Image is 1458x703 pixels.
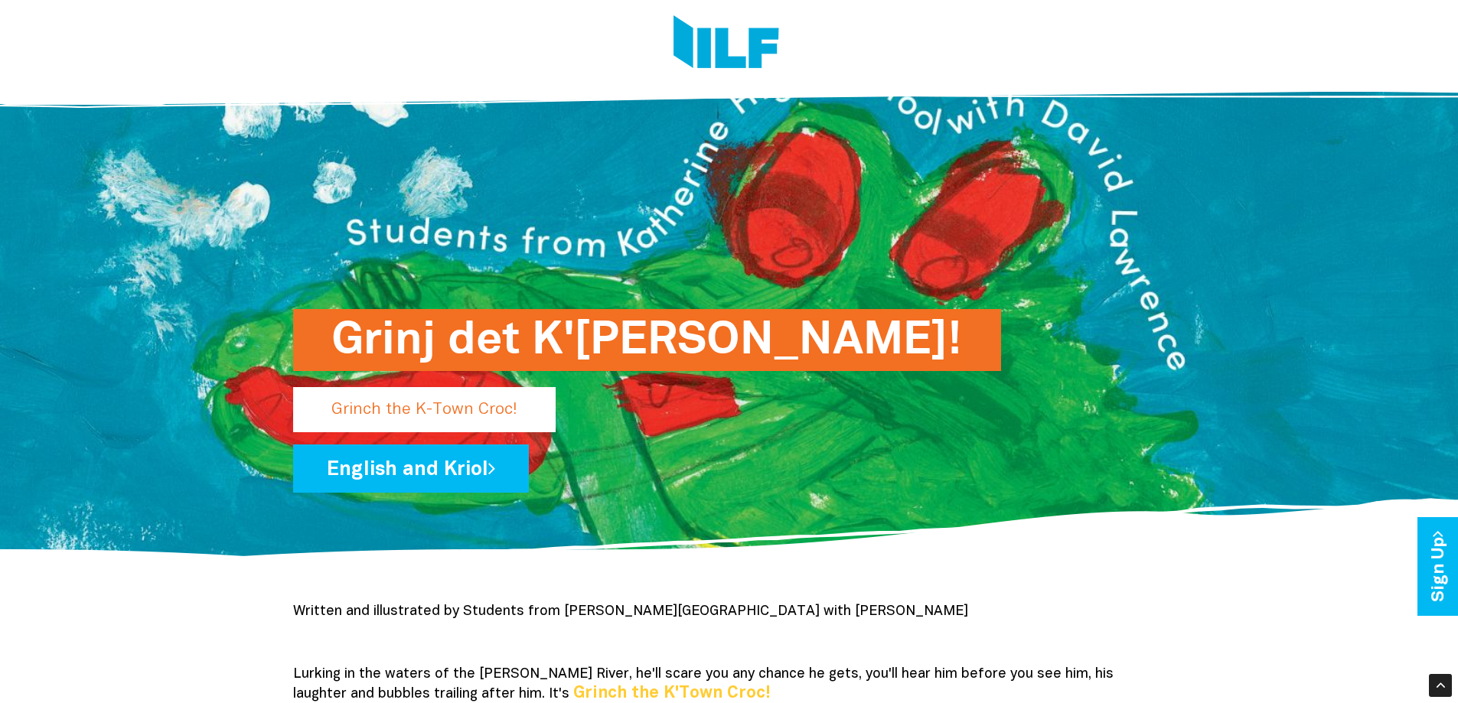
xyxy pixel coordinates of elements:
[573,685,771,701] b: Grinch the K'Town Croc!
[1429,674,1452,697] div: Scroll Back to Top
[293,395,925,408] a: Grinj det K'[PERSON_NAME]!
[674,15,779,73] img: Logo
[331,309,963,371] h1: Grinj det K'[PERSON_NAME]!
[293,444,529,493] a: English and Kriol
[293,387,556,432] p: Grinch the K-Town Croc!
[293,668,1114,701] span: Lurking in the waters of the [PERSON_NAME] River, he'll scare you any chance he gets, you'll hear...
[293,605,968,618] span: Written and illustrated by Students from [PERSON_NAME][GEOGRAPHIC_DATA] with [PERSON_NAME]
